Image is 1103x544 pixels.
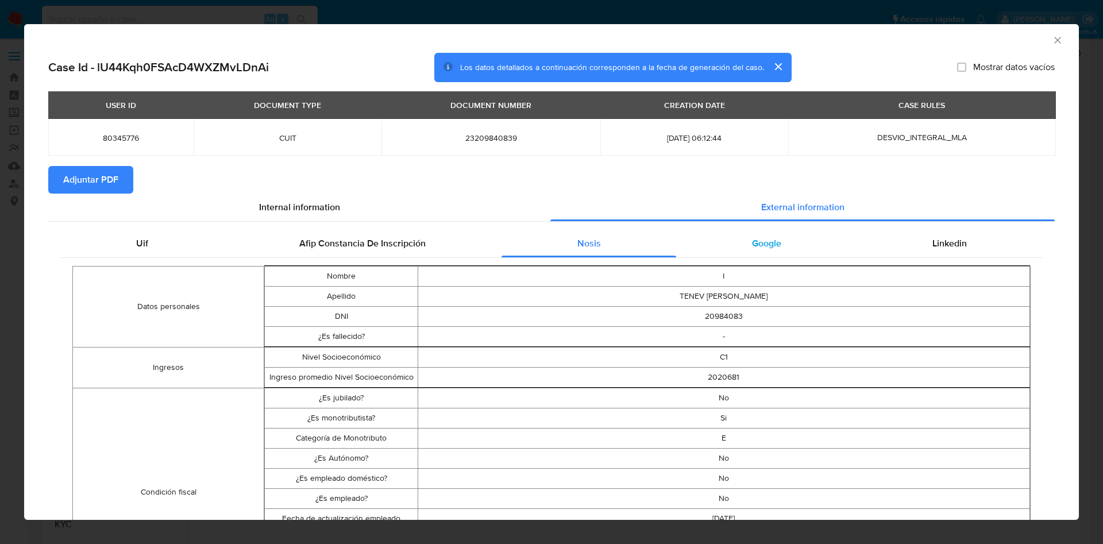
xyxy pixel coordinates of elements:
[62,133,180,143] span: 80345776
[73,347,264,388] td: Ingresos
[761,200,844,214] span: External information
[48,60,269,75] h2: Case Id - lU44Kqh0FSAcD4WXZMvLDnAi
[259,200,340,214] span: Internal information
[418,428,1029,448] td: E
[265,286,418,306] td: Apellido
[265,448,418,468] td: ¿Es Autónomo?
[418,488,1029,508] td: No
[932,237,967,250] span: Linkedin
[418,408,1029,428] td: Si
[265,428,418,448] td: Categoría de Monotributo
[752,237,781,250] span: Google
[299,237,426,250] span: Afip Constancia De Inscripción
[136,237,148,250] span: Uif
[60,230,1043,257] div: Detailed external info
[265,488,418,508] td: ¿Es empleado?
[63,167,118,192] span: Adjuntar PDF
[265,326,418,346] td: ¿Es fallecido?
[657,95,732,115] div: CREATION DATE
[418,286,1029,306] td: TENEV [PERSON_NAME]
[614,133,774,143] span: [DATE] 06:12:44
[892,95,952,115] div: CASE RULES
[418,468,1029,488] td: No
[418,266,1029,286] td: I
[265,306,418,326] td: DNI
[265,266,418,286] td: Nombre
[265,508,418,528] td: Fecha de actualización empleado
[48,194,1055,221] div: Detailed info
[24,24,1079,520] div: closure-recommendation-modal
[418,347,1029,367] td: C1
[99,95,143,115] div: USER ID
[1052,34,1062,45] button: Cerrar ventana
[443,95,538,115] div: DOCUMENT NUMBER
[418,367,1029,387] td: 2020681
[247,95,328,115] div: DOCUMENT TYPE
[418,448,1029,468] td: No
[577,237,601,250] span: Nosis
[957,63,966,72] input: Mostrar datos vacíos
[265,388,418,408] td: ¿Es jubilado?
[265,367,418,387] td: Ingreso promedio Nivel Socioeconómico
[265,468,418,488] td: ¿Es empleado doméstico?
[418,306,1029,326] td: 20984083
[48,166,133,194] button: Adjuntar PDF
[265,347,418,367] td: Nivel Socioeconómico
[877,132,967,143] span: DESVIO_INTEGRAL_MLA
[395,133,587,143] span: 23209840839
[764,53,792,80] button: cerrar
[418,508,1029,528] td: [DATE]
[973,61,1055,73] span: Mostrar datos vacíos
[265,408,418,428] td: ¿Es monotributista?
[207,133,368,143] span: CUIT
[418,388,1029,408] td: No
[460,61,764,73] span: Los datos detallados a continuación corresponden a la fecha de generación del caso.
[73,266,264,347] td: Datos personales
[418,326,1029,346] td: -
